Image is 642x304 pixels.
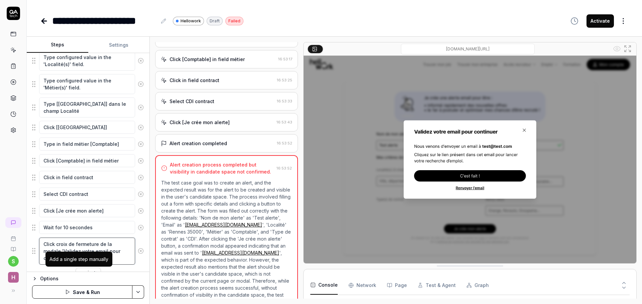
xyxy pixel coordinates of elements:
[32,137,144,151] div: Suggestions
[135,204,146,218] button: Remove step
[32,275,144,283] button: Options
[32,74,144,94] div: Suggestions
[32,171,144,185] div: Suggestions
[277,120,292,124] time: 16:53:43
[40,275,144,283] div: Options
[5,217,21,228] a: New conversation
[135,54,146,67] button: Remove step
[135,244,146,258] button: Remove step
[277,78,292,82] time: 16:53:25
[207,17,223,25] div: Draft
[173,16,204,25] a: Hellowork
[3,231,24,241] a: Book a call with us
[310,276,338,295] button: Console
[32,187,144,201] div: Suggestions
[32,97,144,118] div: Suggestions
[170,77,219,84] div: Click in field contract
[3,241,24,252] a: Documentation
[277,141,292,145] time: 16:53:52
[88,37,150,53] button: Settings
[612,43,622,54] button: Show all interative elements
[135,154,146,168] button: Remove step
[277,99,292,103] time: 16:53:33
[304,56,636,263] img: Screenshot
[586,14,614,28] button: Activate
[170,98,214,105] div: Select CDI contract
[135,171,146,184] button: Remove step
[32,221,144,235] div: Suggestions
[135,221,146,234] button: Remove step
[622,43,633,54] button: Open in full screen
[170,56,245,63] div: Click [Comptable] in field métier
[170,119,230,126] div: Click [Je crée mon alerte]
[135,101,146,114] button: Remove step
[8,256,19,267] button: s
[418,276,456,295] button: Test & Agent
[3,267,24,284] button: H
[181,18,201,24] span: Hellowork
[225,17,243,25] div: Failed
[566,14,582,28] button: View version history
[32,50,144,71] div: Suggestions
[8,272,19,283] span: H
[135,188,146,201] button: Remove step
[27,37,88,53] button: Steps
[170,140,227,147] div: Alert creation completed
[185,222,262,228] a: [EMAIL_ADDRESS][DOMAIN_NAME]
[135,77,146,91] button: Remove step
[32,285,132,299] button: Save & Run
[387,276,407,295] button: Page
[32,154,144,168] div: Suggestions
[32,237,144,265] div: Suggestions
[170,161,274,175] div: Alert creation process completed but visibility in candidate space not confirmed.
[466,276,489,295] button: Graph
[202,250,279,256] a: [EMAIL_ADDRESS][DOMAIN_NAME]
[32,120,144,134] div: Suggestions
[277,166,292,171] time: 16:53:52
[32,204,144,218] div: Suggestions
[348,276,376,295] button: Network
[135,137,146,151] button: Remove step
[135,121,146,134] button: Remove step
[278,57,292,61] time: 16:53:17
